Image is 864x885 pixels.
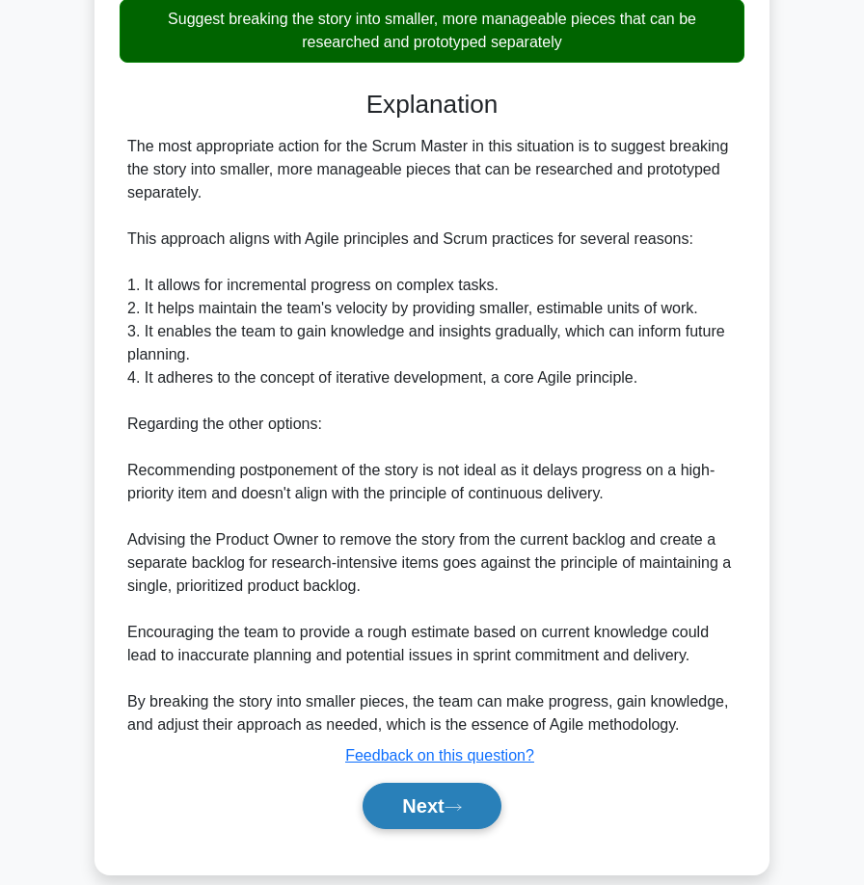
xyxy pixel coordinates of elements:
[345,747,534,764] a: Feedback on this question?
[127,135,737,737] div: The most appropriate action for the Scrum Master in this situation is to suggest breaking the sto...
[131,90,733,120] h3: Explanation
[363,783,500,829] button: Next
